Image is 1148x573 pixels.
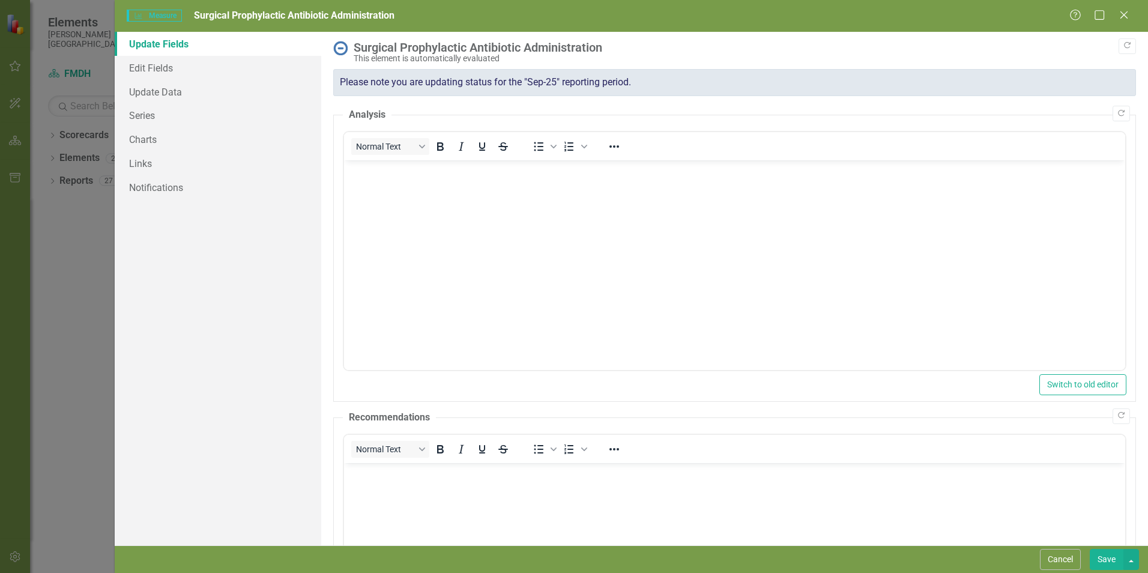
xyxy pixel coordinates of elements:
button: Save [1090,549,1123,570]
legend: Recommendations [343,411,436,425]
legend: Analysis [343,108,391,122]
button: Reveal or hide additional toolbar items [604,441,624,458]
button: Bold [430,441,450,458]
div: Numbered list [559,441,589,458]
button: Cancel [1040,549,1081,570]
div: Bullet list [528,138,558,155]
button: Bold [430,138,450,155]
button: Reveal or hide additional toolbar items [604,138,624,155]
button: Strikethrough [493,441,513,458]
div: Surgical Prophylactic Antibiotic Administration [354,41,1130,54]
iframe: Rich Text Area [344,160,1125,370]
button: Underline [472,441,492,458]
a: Notifications [115,175,321,199]
img: No Information [333,41,348,55]
button: Underline [472,138,492,155]
span: Normal Text [356,444,415,454]
button: Strikethrough [493,138,513,155]
div: Please note you are updating status for the "Sep-25" reporting period. [333,69,1136,96]
a: Update Fields [115,32,321,56]
div: Numbered list [559,138,589,155]
a: Update Data [115,80,321,104]
button: Block Normal Text [351,138,429,155]
button: Italic [451,441,471,458]
button: Switch to old editor [1039,374,1126,395]
button: Block Normal Text [351,441,429,458]
span: Measure [127,10,181,22]
div: Bullet list [528,441,558,458]
span: Normal Text [356,142,415,151]
div: This element is automatically evaluated [354,54,1130,63]
a: Edit Fields [115,56,321,80]
a: Charts [115,127,321,151]
button: Italic [451,138,471,155]
a: Links [115,151,321,175]
a: Series [115,103,321,127]
span: Surgical Prophylactic Antibiotic Administration [194,10,394,21]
